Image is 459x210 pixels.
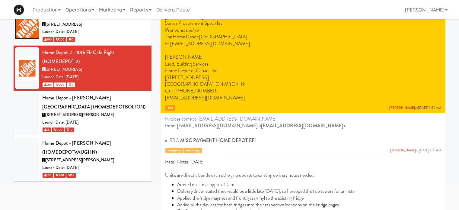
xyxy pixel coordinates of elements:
[67,82,75,87] span: 0
[165,20,441,27] p: Senior Procurement Specialist
[165,137,441,144] p: in RBC:
[42,28,147,36] div: Launch Date: [DATE]
[177,188,441,195] li: Delivery driver stated they would be a little late [DATE], so I prepped the two towers for uninstall
[42,119,147,126] div: Launch Date: [DATE]
[54,173,65,178] span: 200
[165,40,441,47] p: E: [EMAIL_ADDRESS][DOMAIN_NAME]
[165,27,441,34] p: Pronouns: she/her
[43,37,53,42] span: 600
[165,54,441,60] p: [PERSON_NAME]
[42,93,147,111] div: Home Depot - [PERSON_NAME][GEOGRAPHIC_DATA] (HOMEDEPOTBOLTON)
[177,202,441,208] li: Added all the devices for both fridges into their respective locations on the Fridge pages
[184,148,202,153] span: invoicing
[43,173,53,178] span: 100
[14,9,151,46] li: Home Depot - 10th Flr Cafe Left (HOMEDEPOT)[STREET_ADDRESS]Launch Date: [DATE] 600 200 0
[165,34,441,40] p: The Home Depot [GEOGRAPHIC_DATA]
[14,136,151,181] li: Home Depot - [PERSON_NAME] (HOMEDEPOTVAUGHN)[STREET_ADDRESS][PERSON_NAME]Launch Date: [DATE] 100 ...
[46,66,82,72] span: [STREET_ADDRESS]
[390,148,416,153] a: [PERSON_NAME]
[42,73,147,81] div: Launch Date: [DATE]
[165,158,205,165] u: Install Notes [DATE]
[67,37,75,42] span: 0
[46,21,82,27] span: [STREET_ADDRESS]
[43,128,51,132] span: 65
[389,105,415,110] a: [PERSON_NAME]
[165,122,257,129] strong: from: [EMAIL_ADDRESS][DOMAIN_NAME]
[165,74,441,81] p: [STREET_ADDRESS]
[54,82,66,87] span: 200
[165,172,441,179] p: Unit's are directly beside each other, no update to existing delivery notes needed,
[165,116,441,122] p: Invoices come to [EMAIL_ADDRESS][DOMAIN_NAME]
[66,173,76,178] span: 10
[46,157,114,163] span: [STREET_ADDRESS][PERSON_NAME]
[165,67,441,74] p: Home Depot of Canada Inc.
[177,195,441,202] li: Applied the fridge magnets and front glass vinyl to the existing fridge
[46,112,114,118] span: [STREET_ADDRESS][PERSON_NAME]
[43,82,53,87] span: 600
[52,128,64,132] span: 200
[165,88,441,94] p: Cell: [PHONE_NUMBER]
[14,91,151,136] li: Home Depot - [PERSON_NAME][GEOGRAPHIC_DATA] (HOMEDEPOTBOLTON)[STREET_ADDRESS][PERSON_NAME]Launch ...
[389,106,441,110] span: at [DATE] 9:59 AM
[177,181,441,188] li: Arrived on site at approx 10am
[165,95,441,101] p: [EMAIL_ADDRESS][DOMAIN_NAME]
[14,46,151,91] li: Home Depot-2 - 10th Flr Cafe Right (HOMEDEPOT-2)[STREET_ADDRESS]Launch Date: [DATE] 600 200 0
[42,164,147,172] div: Launch Date: [DATE]
[65,128,74,132] span: 10
[165,81,441,88] p: [GEOGRAPHIC_DATA], ON M3C 4H9
[54,37,66,42] span: 200
[259,122,346,129] span: <[EMAIL_ADDRESS][DOMAIN_NAME]>
[42,139,147,157] div: Home Depot - [PERSON_NAME] (HOMEDEPOTVAUGHN)
[42,48,147,66] div: Home Depot-2 - 10th Flr Cafe Right (HOMEDEPOT-2)
[165,148,183,153] span: company
[165,105,175,111] span: site
[14,5,24,15] img: Micromart
[165,61,441,67] p: Lead, Building Services
[180,137,256,144] strong: MISC PAYMENT HOME DEPOT EFI
[390,148,441,153] span: at [DATE] 9:14 AM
